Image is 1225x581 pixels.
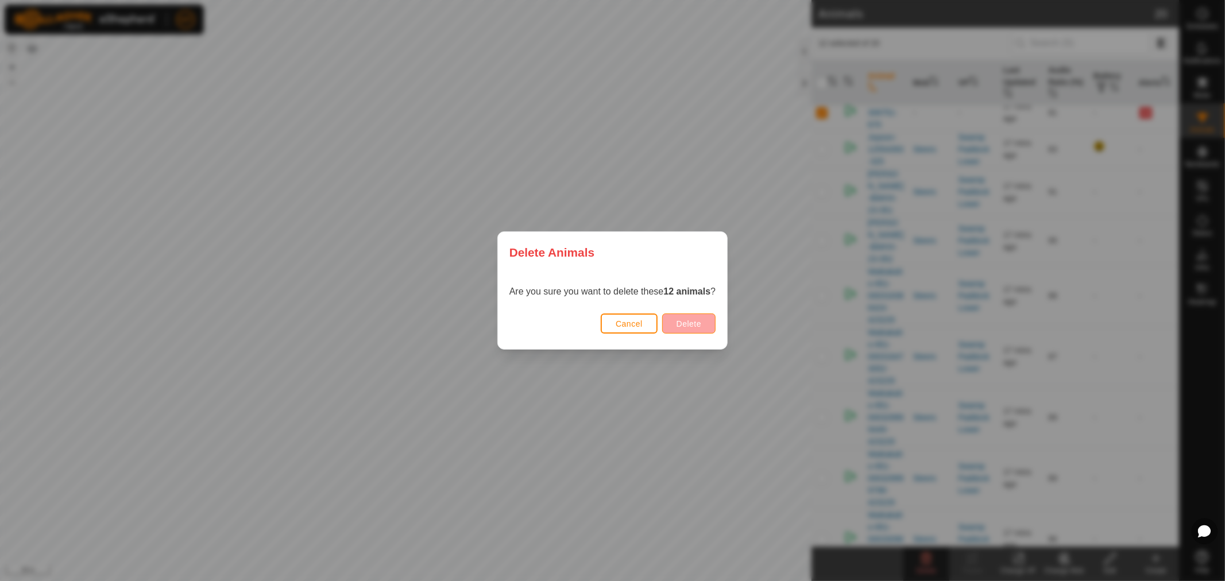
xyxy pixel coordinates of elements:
strong: 12 animals [663,286,710,296]
button: Delete [662,313,716,334]
button: Cancel [601,313,658,334]
span: Are you sure you want to delete these ? [509,286,716,296]
span: Cancel [616,319,643,328]
span: Delete [677,319,701,328]
div: Delete Animals [498,232,727,273]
